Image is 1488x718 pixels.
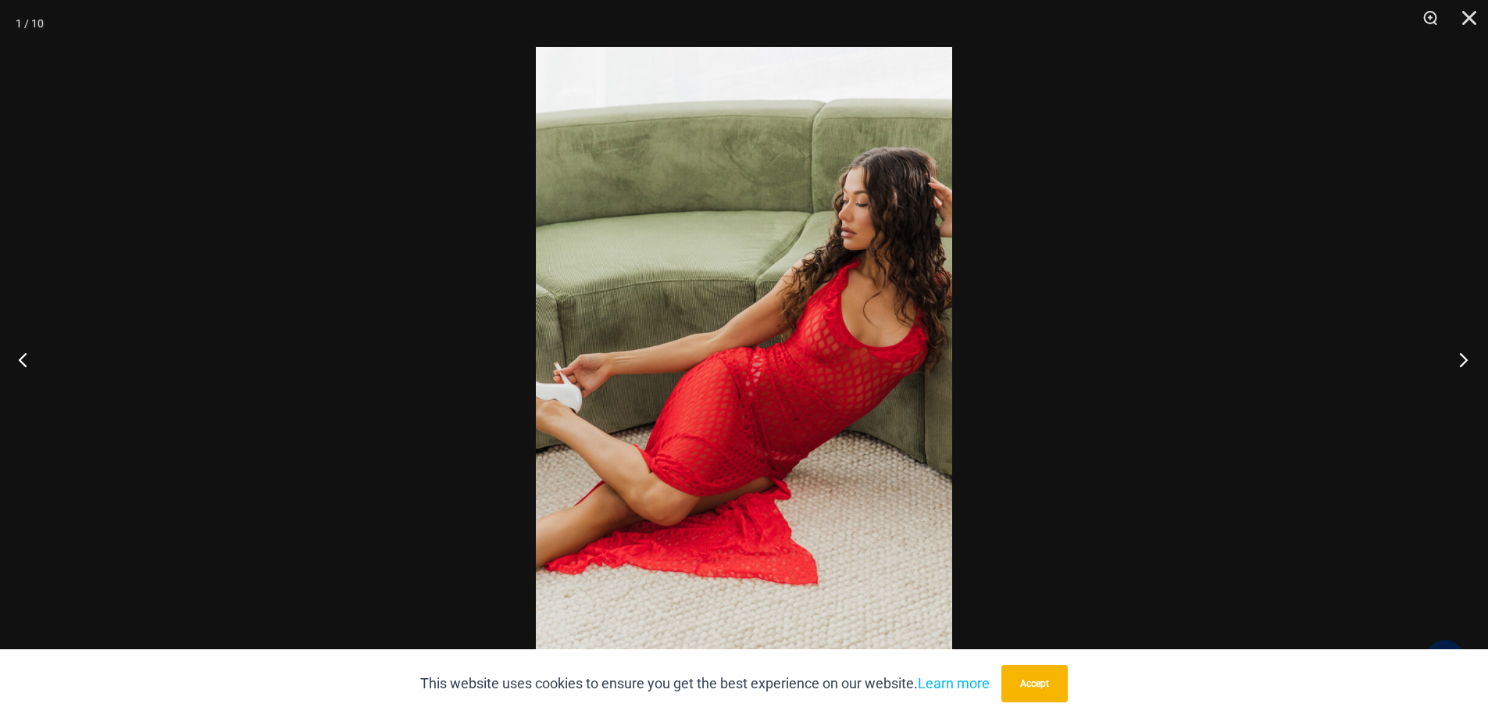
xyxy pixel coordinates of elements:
button: Next [1429,320,1488,398]
div: 1 / 10 [16,12,44,35]
p: This website uses cookies to ensure you get the best experience on our website. [420,672,990,695]
img: Sometimes Red 587 Dress 10 [536,47,952,671]
button: Accept [1001,665,1068,702]
a: Learn more [918,675,990,691]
